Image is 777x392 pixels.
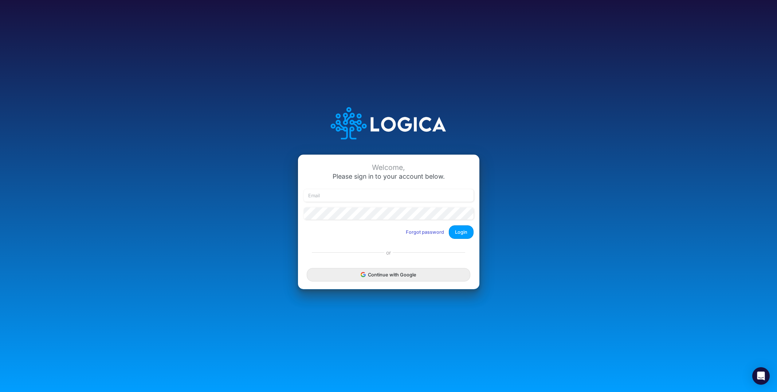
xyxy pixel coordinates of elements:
[304,163,474,172] div: Welcome,
[752,367,770,385] div: Open Intercom Messenger
[304,189,474,202] input: Email
[449,225,474,239] button: Login
[307,268,470,282] button: Continue with Google
[401,226,449,238] button: Forgot password
[333,172,445,180] span: Please sign in to your account below.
